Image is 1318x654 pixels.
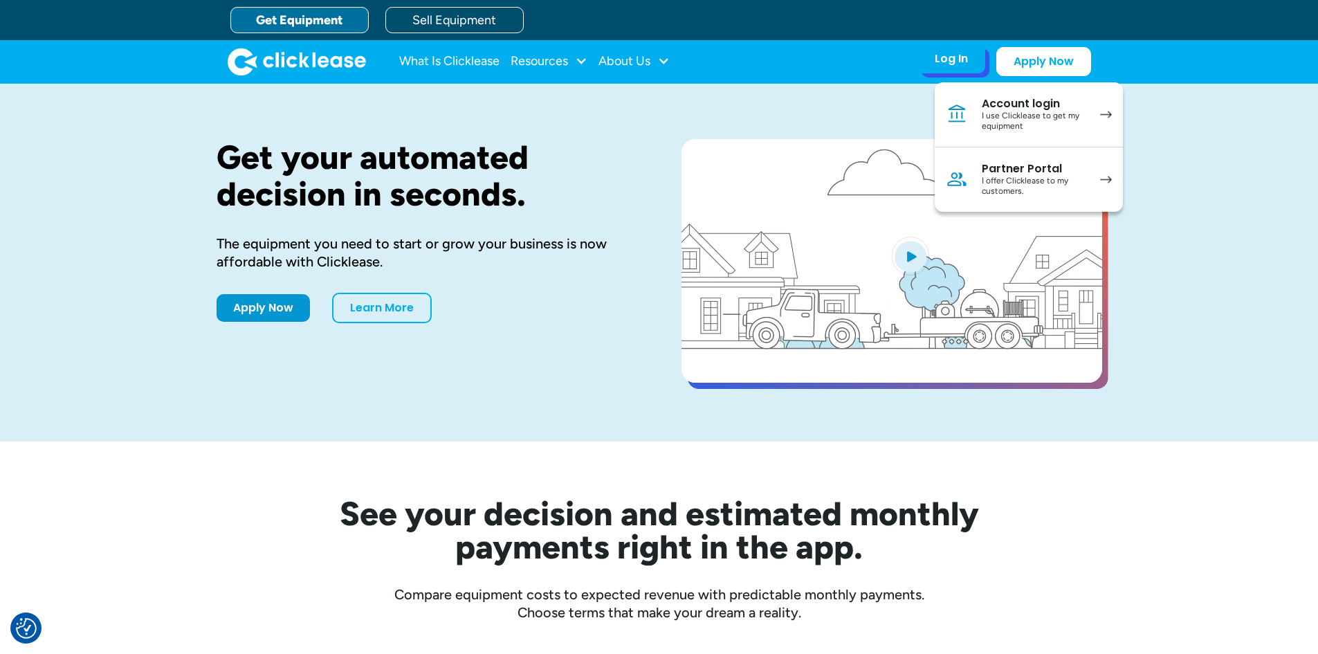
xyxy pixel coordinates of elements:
[230,7,369,33] a: Get Equipment
[982,162,1086,176] div: Partner Portal
[228,48,366,75] img: Clicklease logo
[217,585,1102,621] div: Compare equipment costs to expected revenue with predictable monthly payments. Choose terms that ...
[1100,111,1112,118] img: arrow
[217,294,310,322] a: Apply Now
[935,147,1123,212] a: Partner PortalI offer Clicklease to my customers.
[16,618,37,639] button: Consent Preferences
[217,139,637,212] h1: Get your automated decision in seconds.
[946,103,968,125] img: Bank icon
[935,82,1123,147] a: Account loginI use Clicklease to get my equipment
[681,139,1102,383] a: open lightbox
[272,497,1047,563] h2: See your decision and estimated monthly payments right in the app.
[982,176,1086,197] div: I offer Clicklease to my customers.
[935,52,968,66] div: Log In
[996,47,1091,76] a: Apply Now
[217,235,637,271] div: The equipment you need to start or grow your business is now affordable with Clicklease.
[982,111,1086,132] div: I use Clicklease to get my equipment
[332,293,432,323] a: Learn More
[935,82,1123,212] nav: Log In
[1100,176,1112,183] img: arrow
[399,48,500,75] a: What Is Clicklease
[598,48,670,75] div: About Us
[982,97,1086,111] div: Account login
[16,618,37,639] img: Revisit consent button
[385,7,524,33] a: Sell Equipment
[511,48,587,75] div: Resources
[228,48,366,75] a: home
[946,168,968,190] img: Person icon
[892,237,929,275] img: Blue play button logo on a light blue circular background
